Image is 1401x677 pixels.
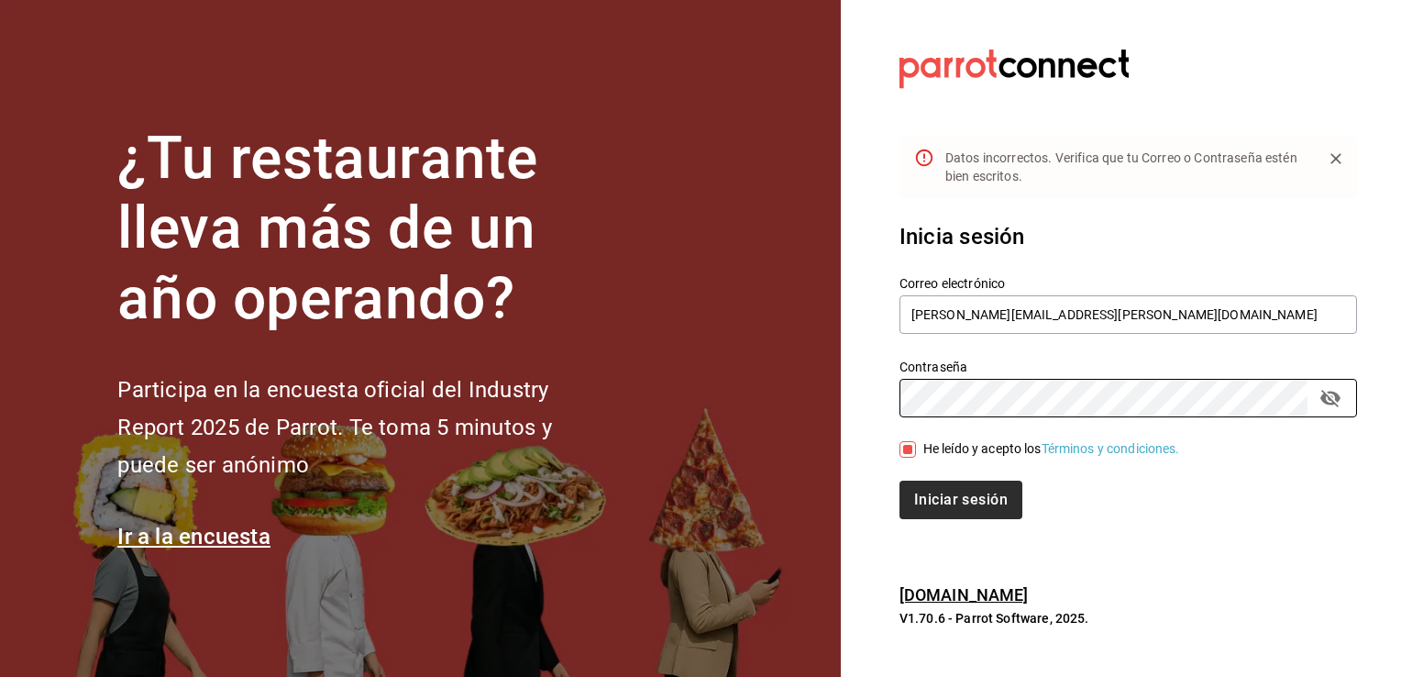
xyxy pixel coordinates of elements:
h1: ¿Tu restaurante lleva más de un año operando? [117,124,612,335]
input: Ingresa tu correo electrónico [899,295,1357,334]
div: Datos incorrectos. Verifica que tu Correo o Contraseña estén bien escritos. [945,141,1307,193]
a: Ir a la encuesta [117,524,270,549]
p: V1.70.6 - Parrot Software, 2025. [899,609,1357,627]
h3: Inicia sesión [899,220,1357,253]
a: [DOMAIN_NAME] [899,585,1029,605]
label: Contraseña [899,360,1357,372]
div: He leído y acepto los [923,439,1180,459]
button: Close [1322,145,1350,172]
label: Correo electrónico [899,276,1357,289]
a: Términos y condiciones. [1042,441,1180,456]
button: passwordField [1315,383,1346,414]
button: Iniciar sesión [899,481,1022,519]
h2: Participa en la encuesta oficial del Industry Report 2025 de Parrot. Te toma 5 minutos y puede se... [117,372,612,483]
